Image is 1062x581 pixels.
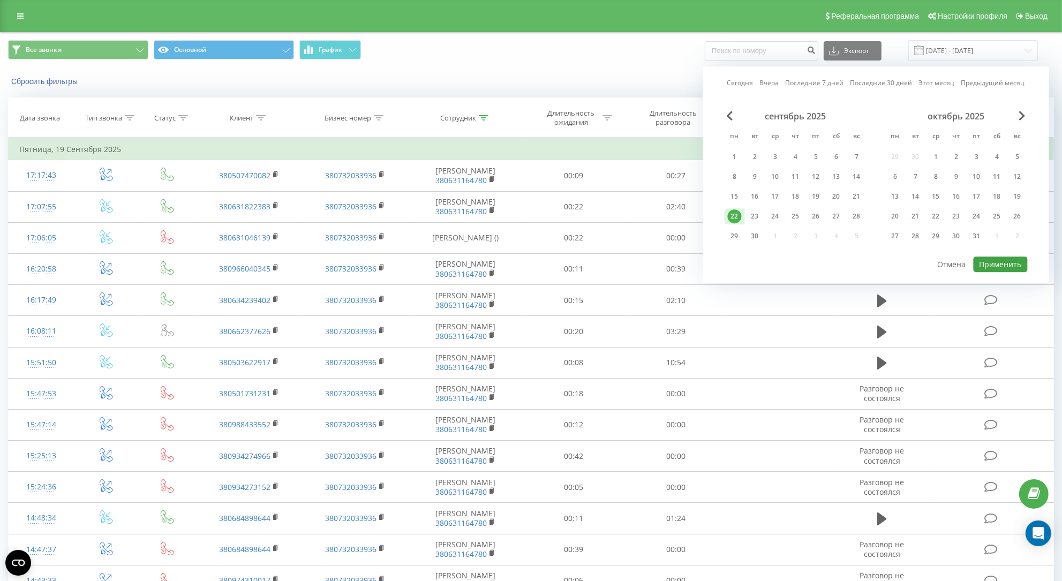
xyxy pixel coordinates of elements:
[850,190,864,203] div: 21
[748,190,762,203] div: 16
[946,149,967,165] div: чт 2 окт. 2025 г.
[219,544,270,554] a: 380684898644
[325,419,376,429] a: 380732033936
[19,259,63,280] div: 16:20:58
[926,188,946,205] div: ср 15 окт. 2025 г.
[1011,150,1025,164] div: 5
[745,208,765,224] div: вт 23 сент. 2025 г.
[950,209,963,223] div: 23
[409,534,523,565] td: [PERSON_NAME]
[325,544,376,554] a: 380732033936
[946,208,967,224] div: чт 23 окт. 2025 г.
[847,149,867,165] div: вс 7 сент. 2025 г.
[154,40,294,59] button: Основной
[745,149,765,165] div: вт 2 сент. 2025 г.
[786,169,806,185] div: чт 11 сент. 2025 г.
[219,482,270,492] a: 380934273152
[830,209,843,223] div: 27
[523,160,625,191] td: 00:09
[409,316,523,347] td: [PERSON_NAME]
[325,170,376,180] a: 380732033936
[1010,129,1026,145] abbr: воскресенье
[523,285,625,316] td: 00:15
[786,208,806,224] div: чт 25 сент. 2025 г.
[523,378,625,409] td: 00:18
[824,41,882,61] button: Экспорт
[728,209,742,223] div: 22
[967,208,987,224] div: пт 24 окт. 2025 г.
[906,188,926,205] div: вт 14 окт. 2025 г.
[435,549,487,559] a: 380631164780
[325,388,376,398] a: 380732033936
[409,160,523,191] td: [PERSON_NAME]
[725,208,745,224] div: пн 22 сент. 2025 г.
[831,12,919,20] span: Реферальная программа
[325,482,376,492] a: 380732033936
[725,188,745,205] div: пн 15 сент. 2025 г.
[435,393,487,403] a: 380631164780
[625,441,727,472] td: 00:00
[409,378,523,409] td: [PERSON_NAME]
[929,170,943,184] div: 8
[319,46,343,54] span: График
[828,129,845,145] abbr: суббота
[219,201,270,212] a: 380631822383
[885,208,906,224] div: пн 20 окт. 2025 г.
[728,170,742,184] div: 8
[906,169,926,185] div: вт 7 окт. 2025 г.
[826,188,847,205] div: сб 20 сент. 2025 г.
[847,169,867,185] div: вс 14 сент. 2025 г.
[765,169,786,185] div: ср 10 сент. 2025 г.
[809,170,823,184] div: 12
[409,285,523,316] td: [PERSON_NAME]
[644,109,702,127] div: Длительность разговора
[767,129,784,145] abbr: среда
[625,222,727,253] td: 00:00
[909,209,923,223] div: 21
[523,503,625,534] td: 00:11
[728,190,742,203] div: 15
[440,114,476,123] div: Сотрудник
[860,539,904,559] span: Разговор не состоялся
[435,518,487,528] a: 380631164780
[523,347,625,378] td: 00:08
[806,149,826,165] div: пт 5 сент. 2025 г.
[625,409,727,440] td: 00:00
[806,188,826,205] div: пт 19 сент. 2025 г.
[950,150,963,164] div: 2
[19,197,63,217] div: 17:07:55
[299,40,361,59] button: График
[230,114,253,123] div: Клиент
[929,150,943,164] div: 1
[219,388,270,398] a: 380501731231
[786,188,806,205] div: чт 18 сент. 2025 г.
[789,190,803,203] div: 18
[435,206,487,216] a: 380631164780
[950,229,963,243] div: 30
[745,228,765,244] div: вт 30 сент. 2025 г.
[830,190,843,203] div: 20
[990,150,1004,164] div: 4
[725,149,745,165] div: пн 1 сент. 2025 г.
[523,409,625,440] td: 00:12
[1011,170,1025,184] div: 12
[888,170,902,184] div: 6
[1019,111,1026,120] span: Next Month
[435,487,487,497] a: 380631164780
[809,209,823,223] div: 26
[1011,190,1025,203] div: 19
[950,190,963,203] div: 16
[990,209,1004,223] div: 25
[765,208,786,224] div: ср 24 сент. 2025 г.
[325,232,376,243] a: 380732033936
[826,149,847,165] div: сб 6 сент. 2025 г.
[989,129,1005,145] abbr: суббота
[885,188,906,205] div: пн 13 окт. 2025 г.
[409,191,523,222] td: [PERSON_NAME]
[860,477,904,497] span: Разговор не состоялся
[325,357,376,367] a: 380732033936
[970,190,984,203] div: 17
[909,229,923,243] div: 28
[523,253,625,284] td: 00:11
[435,175,487,185] a: 380631164780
